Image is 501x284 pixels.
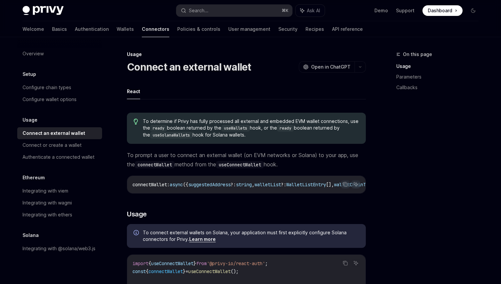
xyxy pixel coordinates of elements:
a: Welcome [23,21,44,37]
span: suggestedAddress [188,182,231,188]
span: Ask AI [307,7,320,14]
span: } [194,260,196,266]
a: Support [396,7,415,14]
a: API reference [332,21,363,37]
a: User management [228,21,270,37]
a: Configure chain types [17,82,102,93]
div: Connect an external wallet [23,129,85,137]
div: Integrating with ethers [23,211,72,219]
div: Usage [127,51,366,58]
span: walletChainType [334,182,374,188]
svg: Info [134,230,140,237]
a: Overview [17,48,102,60]
span: ?: [231,182,236,188]
code: ready [150,125,167,132]
span: To connect external wallets on Solana, your application must first explicitly configure Solana co... [143,229,359,243]
a: Integrating with wagmi [17,197,102,209]
button: Open in ChatGPT [299,61,355,73]
span: To prompt a user to connect an external wallet (on EVM networks or Solana) to your app, use the m... [127,150,366,169]
span: } [183,268,186,274]
span: useConnectWallet [151,260,194,266]
span: [], [326,182,334,188]
a: Authentication [75,21,109,37]
a: Authenticate a connected wallet [17,151,102,163]
svg: Tip [134,119,138,125]
h5: Ethereum [23,174,45,182]
code: ready [277,125,294,132]
code: useSolanaWallets [150,132,193,139]
span: Open in ChatGPT [311,64,351,70]
a: Recipes [306,21,324,37]
a: Security [278,21,298,37]
span: Dashboard [428,7,452,14]
a: Integrating with viem [17,185,102,197]
span: = [186,268,188,274]
span: On this page [403,50,432,58]
div: Integrating with wagmi [23,199,72,207]
span: async [170,182,183,188]
a: Wallets [117,21,134,37]
h1: Connect an external wallet [127,61,251,73]
span: ?: [281,182,286,188]
span: const [133,268,146,274]
span: from [196,260,207,266]
span: connectWallet [133,182,167,188]
a: Usage [396,61,484,72]
code: useConnectWallet [216,161,264,168]
button: Ask AI [296,5,325,17]
a: Connectors [142,21,169,37]
span: connectWallet [148,268,183,274]
a: Dashboard [422,5,463,16]
a: Connect an external wallet [17,127,102,139]
span: (); [231,268,239,274]
span: { [146,268,148,274]
a: Connect or create a wallet [17,139,102,151]
span: To determine if Privy has fully processed all external and embedded EVM wallet connections, use t... [143,118,359,139]
span: ({ [183,182,188,188]
a: Parameters [396,72,484,82]
span: import [133,260,148,266]
code: useWallets [221,125,250,132]
button: React [127,84,140,99]
span: string [236,182,252,188]
div: Connect or create a wallet [23,141,82,149]
span: walletList [254,182,281,188]
span: '@privy-io/react-auth' [207,260,265,266]
code: connectWallet [135,161,175,168]
span: useConnectWallet [188,268,231,274]
a: Integrating with @solana/web3.js [17,243,102,255]
div: Configure wallet options [23,95,77,103]
span: ⌘ K [282,8,288,13]
a: Learn more [189,236,216,242]
h5: Setup [23,70,36,78]
button: Ask AI [352,180,360,189]
span: , [252,182,254,188]
button: Copy the contents from the code block [341,180,350,189]
span: WalletListEntry [286,182,326,188]
div: Search... [189,7,208,15]
span: Usage [127,209,147,219]
button: Copy the contents from the code block [341,259,350,267]
div: Integrating with @solana/web3.js [23,245,95,253]
button: Ask AI [352,259,360,267]
div: Configure chain types [23,84,71,91]
button: Search...⌘K [176,5,292,17]
a: Demo [374,7,388,14]
img: dark logo [23,6,64,15]
a: Policies & controls [177,21,220,37]
h5: Solana [23,231,39,239]
h5: Usage [23,116,37,124]
div: Overview [23,50,44,58]
a: Basics [52,21,67,37]
a: Configure wallet options [17,93,102,105]
button: Toggle dark mode [468,5,478,16]
a: Callbacks [396,82,484,93]
a: Integrating with ethers [17,209,102,221]
span: ; [265,260,268,266]
div: Authenticate a connected wallet [23,153,94,161]
span: { [148,260,151,266]
span: : [167,182,170,188]
div: Integrating with viem [23,187,68,195]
